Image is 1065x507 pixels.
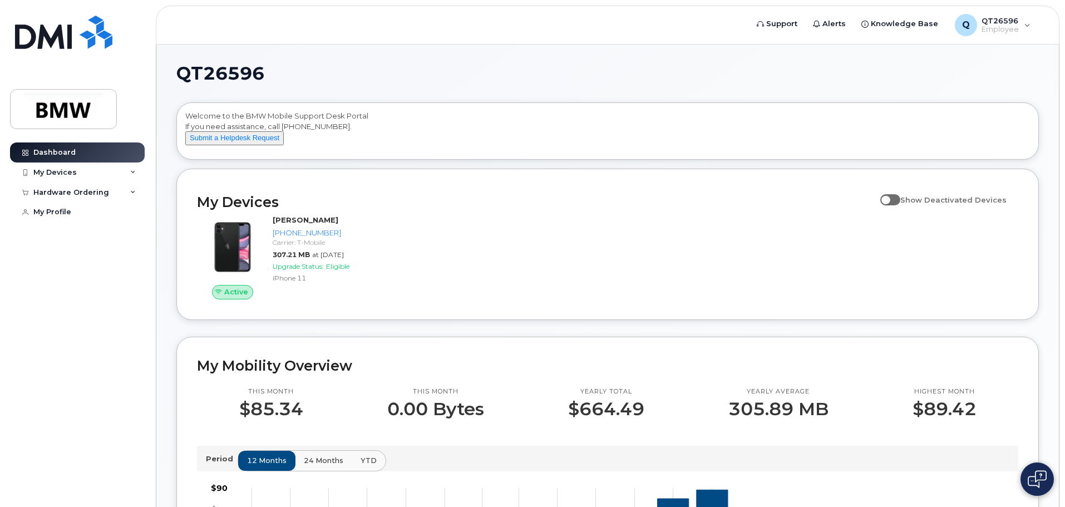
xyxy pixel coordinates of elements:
p: This month [239,387,303,396]
span: at [DATE] [312,250,344,259]
input: Show Deactivated Devices [880,189,889,198]
p: Highest month [913,387,977,396]
h2: My Mobility Overview [197,357,1018,374]
p: Period [206,454,238,464]
p: $664.49 [568,399,644,419]
span: YTD [361,455,377,466]
span: 24 months [304,455,343,466]
div: [PHONE_NUMBER] [273,228,388,238]
p: 305.89 MB [728,399,829,419]
button: Submit a Helpdesk Request [185,131,284,145]
div: Carrier: T-Mobile [273,238,388,247]
span: Upgrade Status: [273,262,324,270]
p: $85.34 [239,399,303,419]
strong: [PERSON_NAME] [273,215,338,224]
span: Active [224,287,248,297]
a: Active[PERSON_NAME][PHONE_NUMBER]Carrier: T-Mobile307.21 MBat [DATE]Upgrade Status:EligibleiPhone 11 [197,215,392,299]
img: iPhone_11.jpg [206,220,259,274]
h2: My Devices [197,194,875,210]
p: This month [387,387,484,396]
p: $89.42 [913,399,977,419]
tspan: $90 [211,483,228,493]
span: Show Deactivated Devices [900,195,1007,204]
span: QT26596 [176,65,264,82]
span: Eligible [326,262,349,270]
div: Welcome to the BMW Mobile Support Desk Portal If you need assistance, call [PHONE_NUMBER]. [185,111,1030,155]
div: iPhone 11 [273,273,388,283]
span: 307.21 MB [273,250,310,259]
p: Yearly average [728,387,829,396]
p: Yearly total [568,387,644,396]
p: 0.00 Bytes [387,399,484,419]
img: Open chat [1028,470,1047,488]
a: Submit a Helpdesk Request [185,133,284,142]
